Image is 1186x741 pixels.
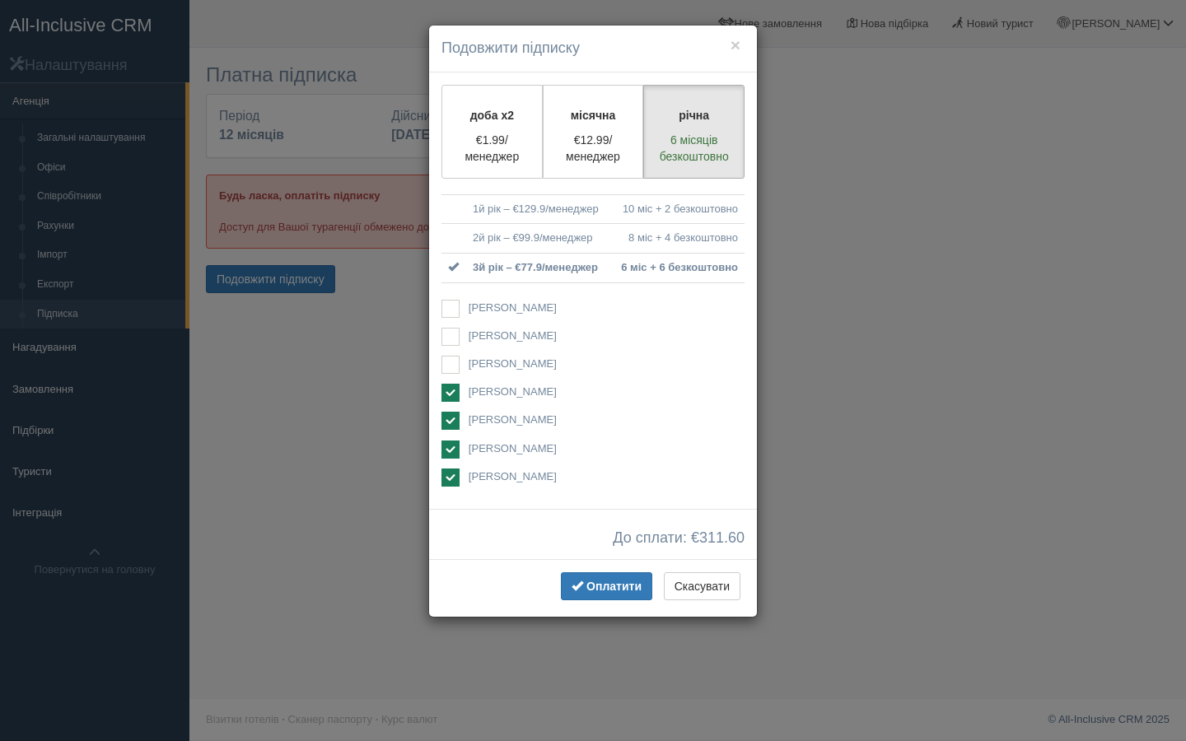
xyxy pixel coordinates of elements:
[553,132,633,165] p: €12.99/менеджер
[452,107,532,123] p: доба x2
[469,357,557,370] span: [PERSON_NAME]
[586,580,642,593] span: Оплатити
[469,470,557,482] span: [PERSON_NAME]
[466,194,610,224] td: 1й рік – €129.9/менеджер
[613,530,745,547] span: До сплати: €
[561,572,652,600] button: Оплатити
[654,132,734,165] p: 6 місяців безкоштовно
[610,253,745,282] td: 6 міс + 6 безкоштовно
[654,107,734,123] p: річна
[466,253,610,282] td: 3й рік – €77.9/менеджер
[469,329,557,342] span: [PERSON_NAME]
[469,413,557,426] span: [PERSON_NAME]
[469,301,557,314] span: [PERSON_NAME]
[469,385,557,398] span: [PERSON_NAME]
[731,36,740,54] button: ×
[466,224,610,254] td: 2й рік – €99.9/менеджер
[699,529,745,546] span: 311.60
[610,224,745,254] td: 8 міс + 4 безкоштовно
[553,107,633,123] p: місячна
[664,572,740,600] button: Скасувати
[441,38,745,59] h4: Подовжити підписку
[469,442,557,454] span: [PERSON_NAME]
[610,194,745,224] td: 10 міс + 2 безкоштовно
[452,132,532,165] p: €1.99/менеджер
